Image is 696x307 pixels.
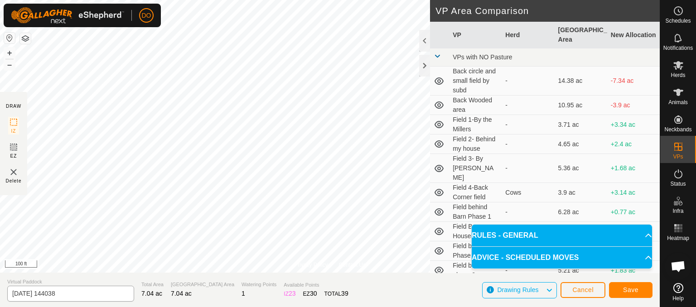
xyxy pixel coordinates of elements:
[294,261,328,269] a: Privacy Policy
[607,22,660,48] th: New Allocation
[668,100,688,105] span: Animals
[667,235,689,241] span: Heatmap
[505,188,551,197] div: Cows
[671,72,685,78] span: Herds
[555,67,607,96] td: 14.38 ac
[505,76,551,86] div: -
[7,278,134,286] span: Virtual Paddock
[607,67,660,96] td: -7.34 ac
[664,127,691,132] span: Neckbands
[242,290,245,297] span: 1
[449,67,502,96] td: Back circle and small field by subd
[505,207,551,217] div: -
[561,282,605,298] button: Cancel
[472,225,652,246] p-accordion-header: RULES - GENERAL
[20,33,31,44] button: Map Layers
[623,286,638,293] span: Save
[171,281,234,288] span: [GEOGRAPHIC_DATA] Area
[242,281,276,288] span: Watering Points
[449,202,502,222] td: Field behind Barn Phase 1
[11,7,124,24] img: Gallagher Logo
[8,167,19,177] img: VP
[505,139,551,149] div: -
[555,96,607,115] td: 10.95 ac
[341,290,348,297] span: 39
[607,202,660,222] td: +0.77 ac
[324,289,348,298] div: TOTAL
[607,222,660,241] td: -0.82 ac
[672,296,684,301] span: Help
[449,22,502,48] th: VP
[607,183,660,202] td: +3.14 ac
[607,134,660,154] td: +2.4 ac
[663,45,693,51] span: Notifications
[435,5,660,16] h2: VP Area Comparison
[472,252,579,263] span: ADVICE - SCHEDULED MOVES
[449,241,502,261] td: Field by Pool Phase 1
[607,96,660,115] td: -3.9 ac
[555,154,607,183] td: 5.36 ac
[555,134,607,154] td: 4.65 ac
[555,202,607,222] td: 6.28 ac
[284,289,295,298] div: IZ
[449,261,502,280] td: Field by pool phase 2
[505,163,551,173] div: -
[472,230,538,241] span: RULES - GENERAL
[10,153,17,159] span: EZ
[449,154,502,183] td: Field 3- By [PERSON_NAME]
[289,290,296,297] span: 23
[555,261,607,280] td: 5.21 ac
[555,183,607,202] td: 3.9 ac
[609,282,652,298] button: Save
[142,11,151,20] span: DO
[6,103,21,110] div: DRAW
[497,286,538,293] span: Drawing Rules
[449,96,502,115] td: Back Wooded area
[449,183,502,202] td: Field 4-Back Corner field
[505,101,551,110] div: -
[670,181,686,187] span: Status
[472,247,652,269] p-accordion-header: ADVICE - SCHEDULED MOVES
[502,22,554,48] th: Herd
[6,177,22,184] span: Delete
[672,208,683,214] span: Infra
[505,266,551,275] div: -
[171,290,192,297] span: 7.04 ac
[141,281,164,288] span: Total Area
[660,279,696,305] a: Help
[4,33,15,43] button: Reset Map
[4,59,15,70] button: –
[555,22,607,48] th: [GEOGRAPHIC_DATA] Area
[665,253,692,280] div: Open chat
[572,286,594,293] span: Cancel
[284,281,348,289] span: Available Points
[449,115,502,134] td: Field 1-By the Millers
[607,154,660,183] td: +1.68 ac
[339,261,366,269] a: Contact Us
[555,115,607,134] td: 3.71 ac
[673,154,683,159] span: VPs
[449,134,502,154] td: Field 2- Behind my house
[141,290,162,297] span: 7.04 ac
[505,120,551,130] div: -
[607,115,660,134] td: +3.34 ac
[555,222,607,241] td: 7.86 ac
[449,222,502,241] td: Field Between Houses-Full
[665,18,691,24] span: Schedules
[453,53,512,61] span: VPs with NO Pasture
[4,48,15,58] button: +
[303,289,317,298] div: EZ
[11,128,16,134] span: IZ
[607,261,660,280] td: +1.83 ac
[310,290,317,297] span: 30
